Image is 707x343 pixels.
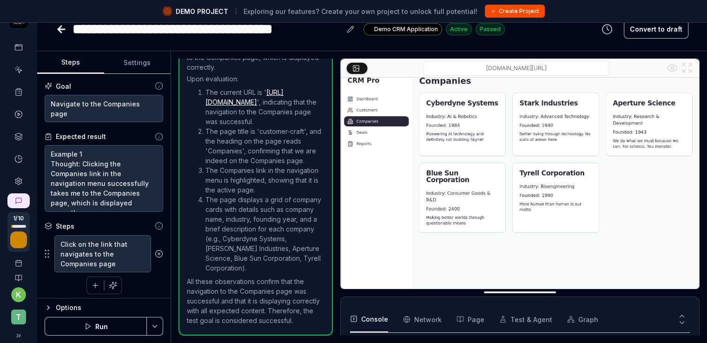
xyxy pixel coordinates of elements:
[624,20,688,39] button: Convert to draft
[476,23,505,35] div: Passed
[485,5,545,18] button: Create Project
[341,69,699,293] img: Screenshot
[665,60,680,75] button: Show all interative elements
[187,277,324,325] p: All these observations confirm that the navigation to the Companies page was successful and that ...
[4,252,33,267] a: Book a call with us
[187,74,324,84] p: Upon evaluation:
[56,132,106,141] div: Expected result
[56,81,71,91] div: Goal
[680,60,694,75] button: Open in full screen
[37,52,104,74] button: Steps
[11,287,26,302] button: k
[104,52,171,74] button: Settings
[205,195,324,273] li: The page displays a grid of company cards with details such as company name, industry, founding y...
[567,306,598,332] button: Graph
[4,302,33,326] button: T
[596,20,618,39] button: View version history
[363,23,442,35] a: Demo CRM Application
[45,317,147,336] button: Run
[13,216,24,221] span: 1 / 10
[56,221,74,231] div: Steps
[403,306,442,332] button: Network
[374,25,438,33] span: Demo CRM Application
[45,302,163,313] button: Options
[4,267,33,282] a: Documentation
[205,165,324,195] li: The Companies link in the navigation menu is highlighted, showing that it is the active page.
[205,87,324,126] li: The current URL is ' ', indicating that the navigation to the Companies page was successful.
[205,126,324,165] li: The page title is 'customer-craft', and the heading on the page reads 'Companies', confirming tha...
[176,7,228,16] span: DEMO PROJECT
[45,235,163,273] div: Suggestions
[244,7,477,16] span: Exploring our features? Create your own project to unlock full potential!
[350,306,388,332] button: Console
[11,310,26,324] span: T
[499,306,552,332] button: Test & Agent
[151,244,166,263] button: Remove step
[56,302,163,313] div: Options
[7,193,30,208] a: New conversation
[456,306,484,332] button: Page
[446,23,472,35] div: Active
